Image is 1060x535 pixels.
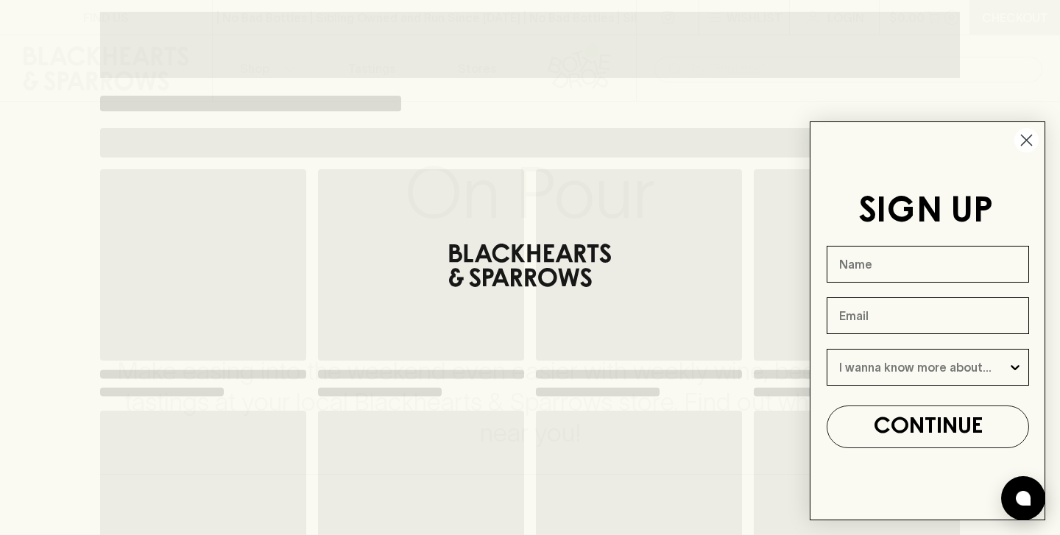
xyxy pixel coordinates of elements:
[1014,127,1039,153] button: Close dialog
[795,107,1060,535] div: FLYOUT Form
[858,195,993,229] span: SIGN UP
[827,246,1029,283] input: Name
[839,350,1008,385] input: I wanna know more about...
[1016,491,1031,506] img: bubble-icon
[827,405,1029,448] button: CONTINUE
[827,297,1029,334] input: Email
[1008,350,1022,385] button: Show Options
